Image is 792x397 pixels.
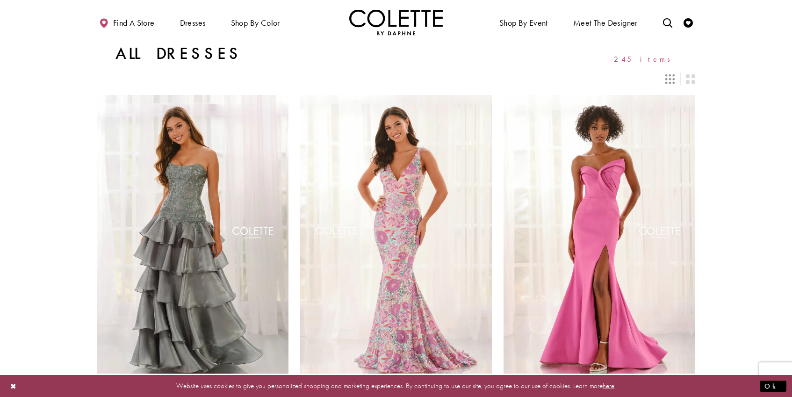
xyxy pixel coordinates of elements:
button: Close Dialog [6,378,22,394]
span: 245 items [614,55,677,63]
span: Switch layout to 2 columns [686,74,695,84]
a: here [603,381,614,390]
h1: All Dresses [115,44,242,63]
a: Visit Colette by Daphne Style No. CL6213 Page [97,95,288,374]
a: Visit Colette by Daphne Style No. CL6207 Page [504,95,695,374]
a: Visit Colette by Daphne Style No. CL6209 Page [300,95,492,374]
button: Submit Dialog [760,380,786,392]
span: Switch layout to 3 columns [665,74,675,84]
div: Layout Controls [91,69,701,89]
p: Website uses cookies to give you personalized shopping and marketing experiences. By continuing t... [67,380,725,392]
